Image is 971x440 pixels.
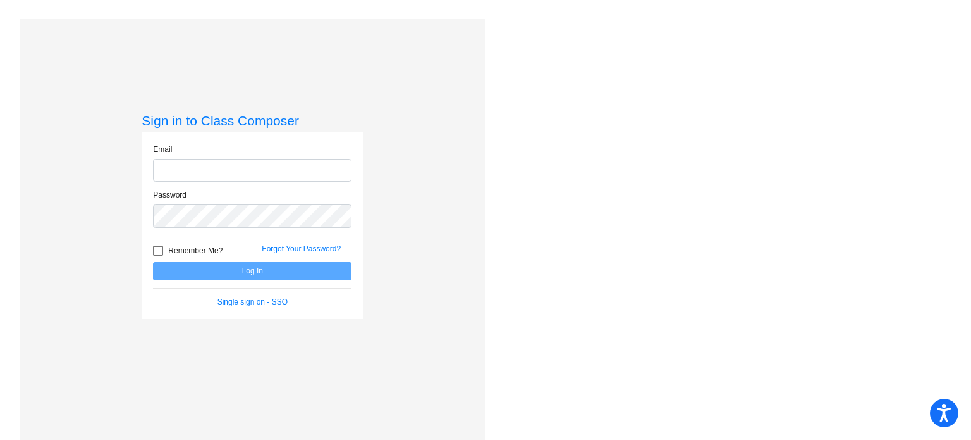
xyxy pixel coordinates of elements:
[142,113,363,129] h3: Sign in to Class Composer
[217,298,288,306] a: Single sign on - SSO
[153,144,172,155] label: Email
[262,244,341,253] a: Forgot Your Password?
[153,189,186,201] label: Password
[153,262,351,280] button: Log In
[168,243,223,258] span: Remember Me?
